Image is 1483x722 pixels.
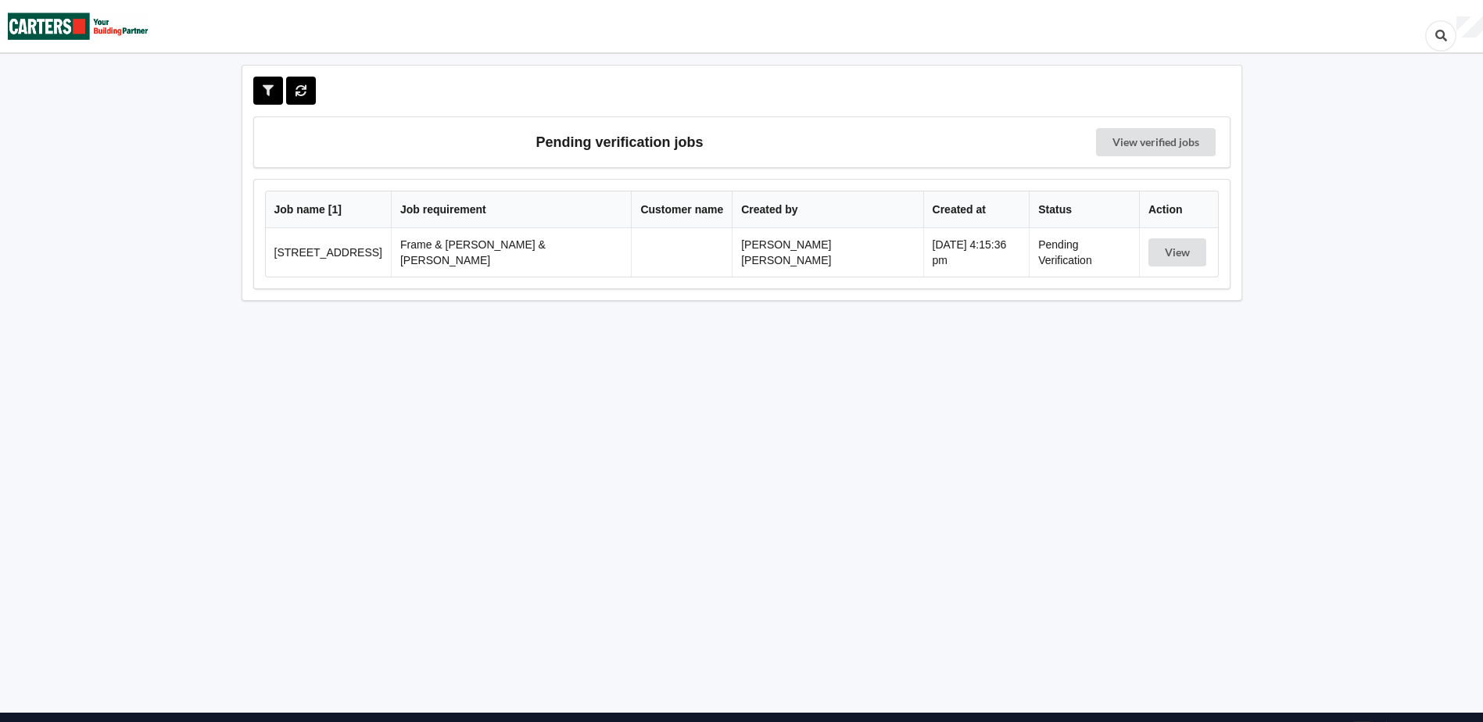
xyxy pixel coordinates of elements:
[1029,228,1139,277] td: Pending Verification
[732,191,922,228] th: Created by
[1139,191,1218,228] th: Action
[1148,238,1206,266] button: View
[1148,246,1209,259] a: View
[1029,191,1139,228] th: Status
[1096,128,1216,156] a: View verified jobs
[631,191,732,228] th: Customer name
[923,191,1030,228] th: Created at
[732,228,922,277] td: [PERSON_NAME] [PERSON_NAME]
[266,191,391,228] th: Job name [ 1 ]
[1456,16,1483,38] div: User Profile
[265,128,975,156] h3: Pending verification jobs
[923,228,1030,277] td: [DATE] 4:15:36 pm
[266,228,391,277] td: [STREET_ADDRESS]
[8,1,149,52] img: Carters
[391,228,631,277] td: Frame & [PERSON_NAME] & [PERSON_NAME]
[391,191,631,228] th: Job requirement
